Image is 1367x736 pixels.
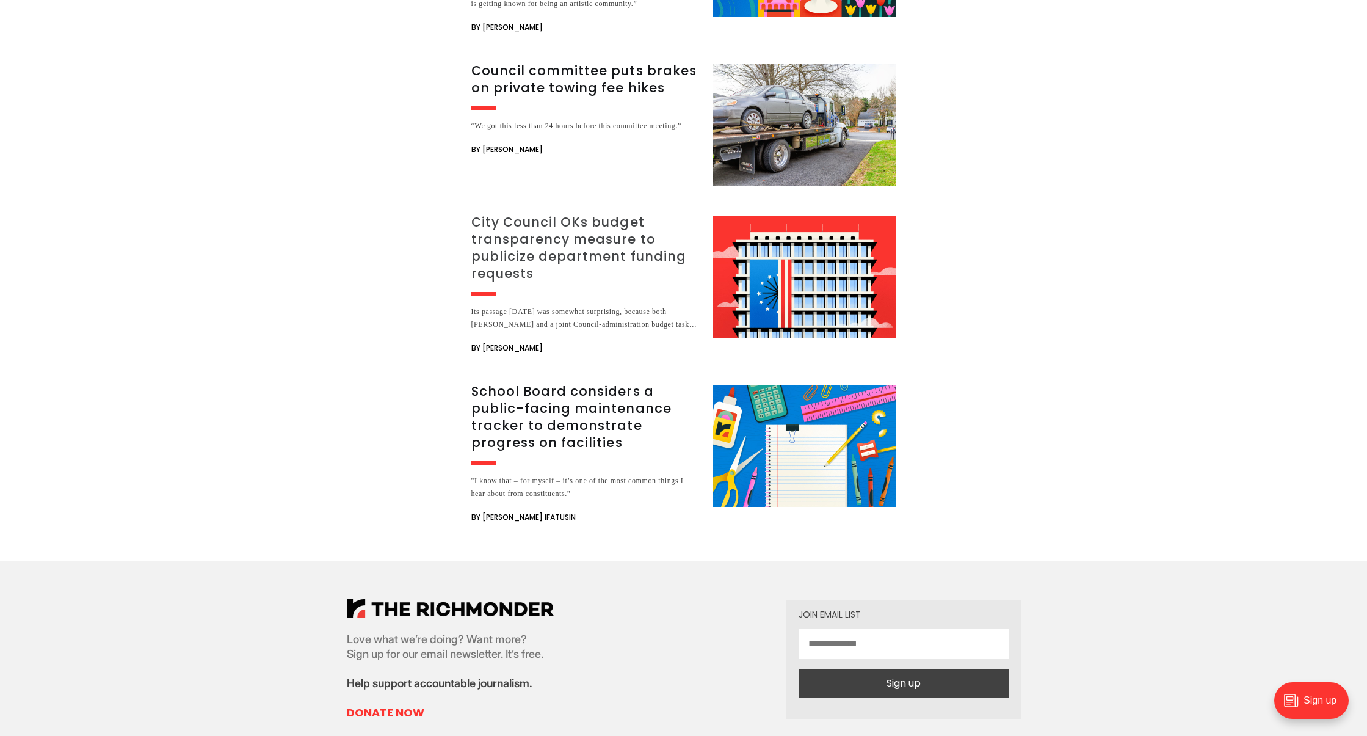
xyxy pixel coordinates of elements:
[471,142,543,157] span: By [PERSON_NAME]
[713,64,896,186] img: Council committee puts brakes on private towing fee hikes
[471,305,698,331] div: Its passage [DATE] was somewhat surprising, because both [PERSON_NAME] and a joint Council-admini...
[1264,676,1367,736] iframe: portal-trigger
[799,669,1009,698] button: Sign up
[713,385,896,507] img: School Board considers a public-facing maintenance tracker to demonstrate progress on facilities
[799,610,1009,619] div: Join email list
[713,216,896,338] img: City Council OKs budget transparency measure to publicize department funding requests
[347,676,554,691] p: Help support accountable journalism.
[471,383,698,451] h3: School Board considers a public-facing maintenance tracker to demonstrate progress on facilities
[471,20,543,35] span: By [PERSON_NAME]
[471,341,543,355] span: By [PERSON_NAME]
[347,705,554,720] a: Donate Now
[471,510,576,525] span: By [PERSON_NAME] Ifatusin
[471,216,896,355] a: City Council OKs budget transparency measure to publicize department funding requests Its passage...
[471,475,698,500] div: "I know that – for myself – it’s one of the most common things I hear about from constituents."
[471,62,698,97] h3: Council committee puts brakes on private towing fee hikes
[471,120,698,133] div: “We got this less than 24 hours before this committee meeting.”
[471,385,896,525] a: School Board considers a public-facing maintenance tracker to demonstrate progress on facilities ...
[471,214,698,282] h3: City Council OKs budget transparency measure to publicize department funding requests
[347,599,554,618] img: The Richmonder Logo
[471,64,896,186] a: Council committee puts brakes on private towing fee hikes “We got this less than 24 hours before ...
[347,632,554,661] p: Love what we’re doing? Want more? Sign up for our email newsletter. It’s free.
